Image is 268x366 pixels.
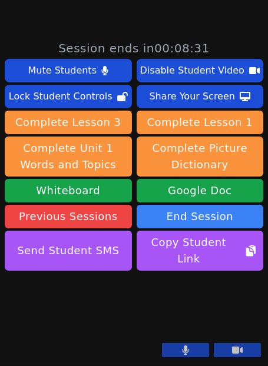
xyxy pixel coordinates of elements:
[140,61,244,80] div: Disable Student Video
[5,205,132,228] a: Previous Sessions
[137,111,264,134] button: Complete Lesson 1
[137,59,264,82] button: Disable Student Video
[143,234,258,267] span: Copy Student Link
[154,41,210,55] time: 00:08:31
[5,179,132,202] button: Whiteboard
[5,111,132,134] button: Complete Lesson 3
[58,40,210,56] span: Session ends in
[5,59,132,82] button: Mute Students
[149,87,235,106] div: Share Your Screen
[5,231,132,271] button: Send Student SMS
[28,61,97,80] div: Mute Students
[5,85,132,108] button: Lock Student Controls
[137,179,264,202] a: Google Doc
[5,137,132,177] button: Complete Unit 1 Words and Topics
[137,137,264,177] button: Complete Picture Dictionary
[9,87,113,106] div: Lock Student Controls
[137,85,264,108] button: Share Your Screen
[137,205,264,228] button: End Session
[137,231,264,271] button: Copy Student Link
